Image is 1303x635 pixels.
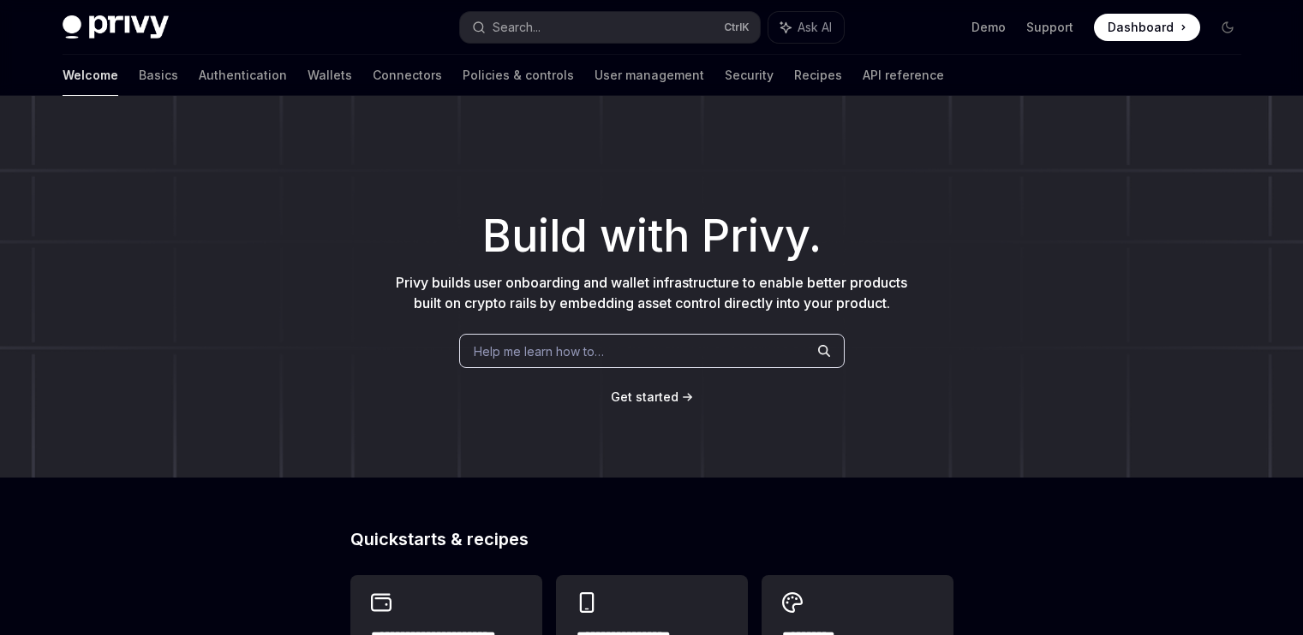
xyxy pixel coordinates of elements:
[460,12,760,43] button: Search...CtrlK
[350,531,529,548] span: Quickstarts & recipes
[1026,19,1073,36] a: Support
[863,55,944,96] a: API reference
[482,221,822,252] span: Build with Privy.
[768,12,844,43] button: Ask AI
[63,15,169,39] img: dark logo
[139,55,178,96] a: Basics
[1214,14,1241,41] button: Toggle dark mode
[1094,14,1200,41] a: Dashboard
[611,389,678,406] a: Get started
[463,55,574,96] a: Policies & controls
[396,274,907,312] span: Privy builds user onboarding and wallet infrastructure to enable better products built on crypto ...
[971,19,1006,36] a: Demo
[308,55,352,96] a: Wallets
[794,55,842,96] a: Recipes
[611,389,678,404] span: Get started
[199,55,287,96] a: Authentication
[798,19,832,36] span: Ask AI
[493,17,541,38] div: Search...
[474,342,604,360] span: Help me learn how to…
[63,55,118,96] a: Welcome
[1108,19,1174,36] span: Dashboard
[595,55,704,96] a: User management
[724,21,750,34] span: Ctrl K
[725,55,774,96] a: Security
[373,55,442,96] a: Connectors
